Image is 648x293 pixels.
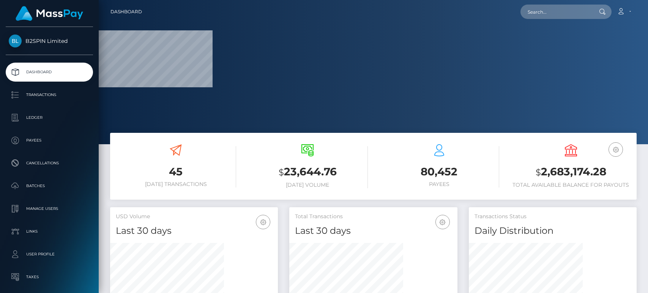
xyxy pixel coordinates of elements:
p: Links [9,226,90,237]
img: MassPay Logo [16,6,83,21]
h6: [DATE] Transactions [116,181,236,187]
h5: Transactions Status [475,213,631,221]
img: B2SPIN Limited [9,35,22,47]
input: Search... [520,5,592,19]
h3: 23,644.76 [248,164,368,180]
p: Taxes [9,271,90,283]
a: Dashboard [6,63,93,82]
h5: USD Volume [116,213,272,221]
p: Cancellations [9,158,90,169]
p: Payees [9,135,90,146]
h6: [DATE] Volume [248,182,368,188]
small: $ [279,167,284,178]
a: Manage Users [6,199,93,218]
a: Cancellations [6,154,93,173]
small: $ [536,167,541,178]
p: Transactions [9,89,90,101]
h5: Total Transactions [295,213,451,221]
a: User Profile [6,245,93,264]
a: Batches [6,176,93,195]
h6: Payees [379,181,500,187]
span: B2SPIN Limited [6,38,93,44]
h6: Total Available Balance for Payouts [511,182,631,188]
p: User Profile [9,249,90,260]
h4: Last 30 days [116,224,272,238]
h4: Daily Distribution [475,224,631,238]
a: Dashboard [110,4,142,20]
p: Dashboard [9,66,90,78]
a: Taxes [6,268,93,287]
a: Payees [6,131,93,150]
h3: 80,452 [379,164,500,179]
p: Manage Users [9,203,90,214]
a: Ledger [6,108,93,127]
p: Batches [9,180,90,192]
h4: Last 30 days [295,224,451,238]
p: Ledger [9,112,90,123]
h3: 2,683,174.28 [511,164,631,180]
a: Links [6,222,93,241]
h3: 45 [116,164,236,179]
a: Transactions [6,85,93,104]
